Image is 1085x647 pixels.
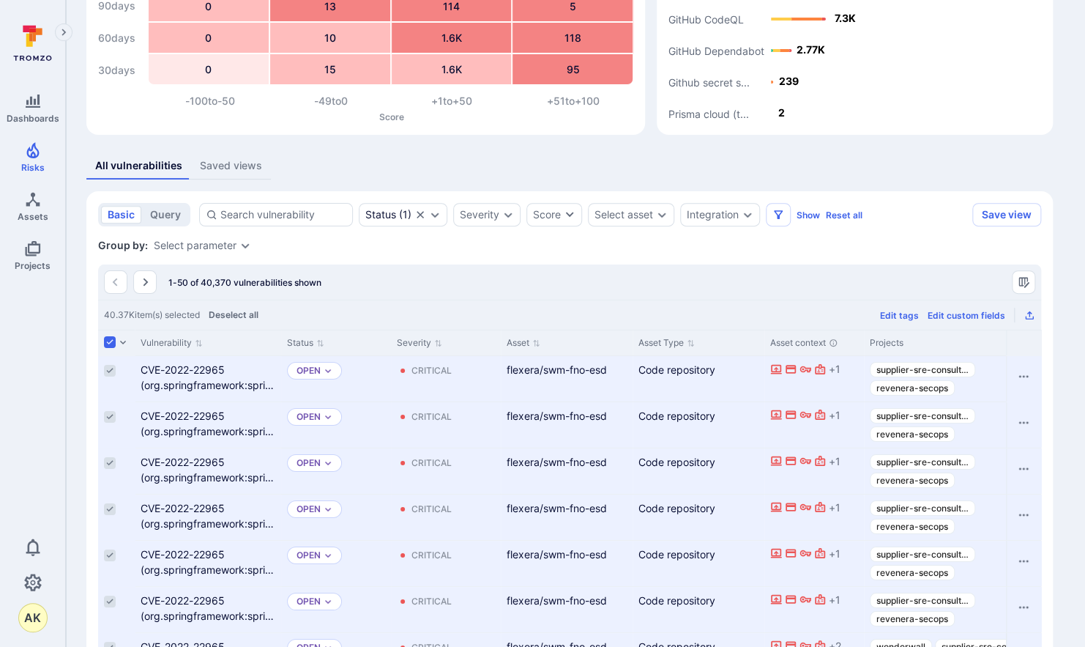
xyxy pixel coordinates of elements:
div: Cell for Severity [391,402,501,448]
div: Cell for Asset context [764,541,864,586]
div: 10 [270,23,390,53]
div: Cell for selection [98,541,135,586]
span: supplier-sre-consult … [876,364,969,375]
div: Cell for Status [281,541,391,586]
span: revenera-secops [876,567,948,578]
text: 2.77K [797,43,825,56]
div: Critical [411,411,452,423]
div: 1.6K [392,54,512,84]
span: revenera-secops [876,521,948,532]
div: -100 to -50 [149,94,270,108]
a: CVE-2022-22965 (org.springframework:spring-web) [141,594,274,637]
a: supplier-sre-consultants [870,593,975,608]
a: CVE-2022-22965 (org.springframework:spring-web) [141,548,274,591]
div: Cell for Severity [391,541,501,586]
a: flexera/swm-fno-esd [507,548,607,561]
span: + 1 [829,500,840,515]
text: Prisma cloud (t... [668,107,749,119]
div: Cell for [1006,541,1041,586]
button: Go to the next page [133,270,157,294]
div: Score [533,207,561,222]
a: supplier-sre-consultants [870,547,975,562]
a: flexera/swm-fno-esd [507,410,607,422]
span: + 1 [829,362,840,377]
text: Github secret s... [668,75,750,88]
p: Open [297,596,321,607]
button: Sort by Asset [507,337,540,349]
div: Cell for Asset context [764,402,864,448]
a: CVE-2022-22965 (org.springframework:spring-web) [141,456,274,499]
div: Cell for Asset context [764,587,864,632]
input: Search vulnerability [220,207,346,222]
button: Row actions menu [1012,365,1035,388]
button: Filters [766,203,791,226]
text: 7.3K [835,12,856,24]
span: + 1 [829,547,840,561]
button: Show [797,210,820,221]
div: Cell for Projects [864,541,1061,586]
span: Projects [15,260,51,271]
p: Open [297,550,321,561]
button: Row actions menu [1012,596,1035,619]
div: 0 [149,23,269,53]
div: Abhinav Kalidasan [18,603,48,632]
a: supplier-sre-consultants [870,362,975,377]
div: Automatically discovered context associated with the asset [829,339,838,347]
div: Cell for Vulnerability [135,495,281,540]
div: Code repository [638,593,758,608]
div: Cell for Asset context [764,448,864,494]
a: supplier-sre-consultants [870,408,975,424]
span: + 1 [829,408,840,423]
button: Expand dropdown [324,505,332,514]
div: Cell for [1006,402,1041,448]
div: Select asset [594,209,653,221]
span: + 1 [829,454,840,469]
div: Code repository [638,362,758,377]
div: Critical [411,550,452,561]
p: Open [297,457,321,469]
button: basic [101,206,141,223]
div: 60 days [98,23,142,53]
button: Export as CSV [1024,310,1035,321]
div: Cell for Asset Type [633,587,764,632]
span: supplier-sre-consult … [876,595,969,606]
div: Cell for Asset Type [633,541,764,586]
button: Clear selection [414,209,426,221]
span: Group by: [98,238,148,253]
span: + 1 [829,593,840,607]
button: Expand dropdown [324,597,332,606]
button: Expand dropdown [324,366,332,375]
div: +51 to +100 [512,94,633,108]
div: Code repository [638,547,758,562]
span: Dashboards [7,113,59,124]
div: Code repository [638,500,758,516]
a: supplier-sre-consultants [870,454,975,470]
span: Risks [21,162,45,173]
button: Manage columns [1012,270,1035,294]
div: Cell for Status [281,587,391,632]
span: supplier-sre-consult … [876,503,969,514]
div: Cell for Asset [501,356,633,402]
button: Reset all [826,210,862,221]
span: supplier-sre-consult … [876,549,969,560]
div: Cell for Projects [864,448,1061,494]
span: revenera-secops [876,475,948,486]
div: Asset context [770,336,858,350]
a: flexera/swm-fno-esd [507,502,607,514]
span: revenera-secops [876,429,948,440]
div: Cell for Status [281,356,391,402]
div: +1 to +50 [392,94,512,108]
div: Saved views [200,158,262,173]
a: CVE-2022-22965 (org.springframework:spring-web) [141,363,274,407]
div: Cell for Asset Type [633,356,764,402]
div: 95 [512,54,633,84]
p: Open [297,411,321,423]
div: Cell for selection [98,495,135,540]
div: Projects [870,336,1055,350]
div: Cell for selection [98,587,135,632]
button: Expand dropdown [502,209,514,221]
div: Select parameter [154,240,236,251]
button: Expand dropdown [742,209,753,221]
div: Cell for selection [98,402,135,448]
p: Open [297,503,321,515]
